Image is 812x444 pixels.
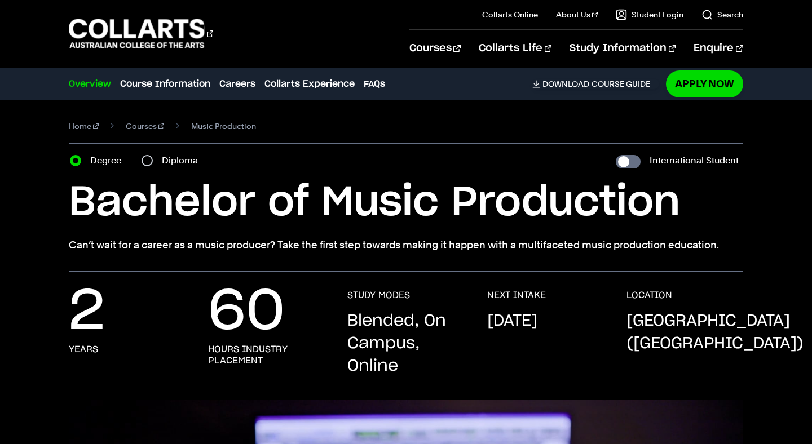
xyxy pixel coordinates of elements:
h3: hours industry placement [208,344,325,366]
a: Enquire [694,30,743,67]
a: Home [69,118,99,134]
h3: NEXT INTAKE [487,290,546,301]
a: Overview [69,77,111,91]
a: Careers [219,77,255,91]
a: About Us [556,9,598,20]
a: Collarts Life [479,30,551,67]
a: Collarts Online [482,9,538,20]
a: DownloadCourse Guide [532,79,659,89]
p: 60 [208,290,285,335]
a: FAQs [364,77,385,91]
h3: STUDY MODES [347,290,410,301]
h1: Bachelor of Music Production [69,177,743,228]
a: Courses [409,30,461,67]
div: Go to homepage [69,17,213,50]
a: Student Login [616,9,683,20]
label: International Student [650,153,739,168]
a: Courses [126,118,164,134]
p: [DATE] [487,310,537,332]
label: Degree [90,153,128,168]
a: Collarts Experience [264,77,355,91]
label: Diploma [162,153,205,168]
h3: LOCATION [626,290,672,301]
a: Apply Now [666,70,743,97]
p: [GEOGRAPHIC_DATA] ([GEOGRAPHIC_DATA]) [626,310,804,355]
h3: Years [69,344,98,355]
p: Can’t wait for a career as a music producer? Take the first step towards making it happen with a ... [69,237,743,253]
span: Download [542,79,589,89]
p: 2 [69,290,105,335]
span: Music Production [191,118,256,134]
a: Study Information [570,30,676,67]
p: Blended, On Campus, Online [347,310,464,378]
a: Search [701,9,743,20]
a: Course Information [120,77,210,91]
